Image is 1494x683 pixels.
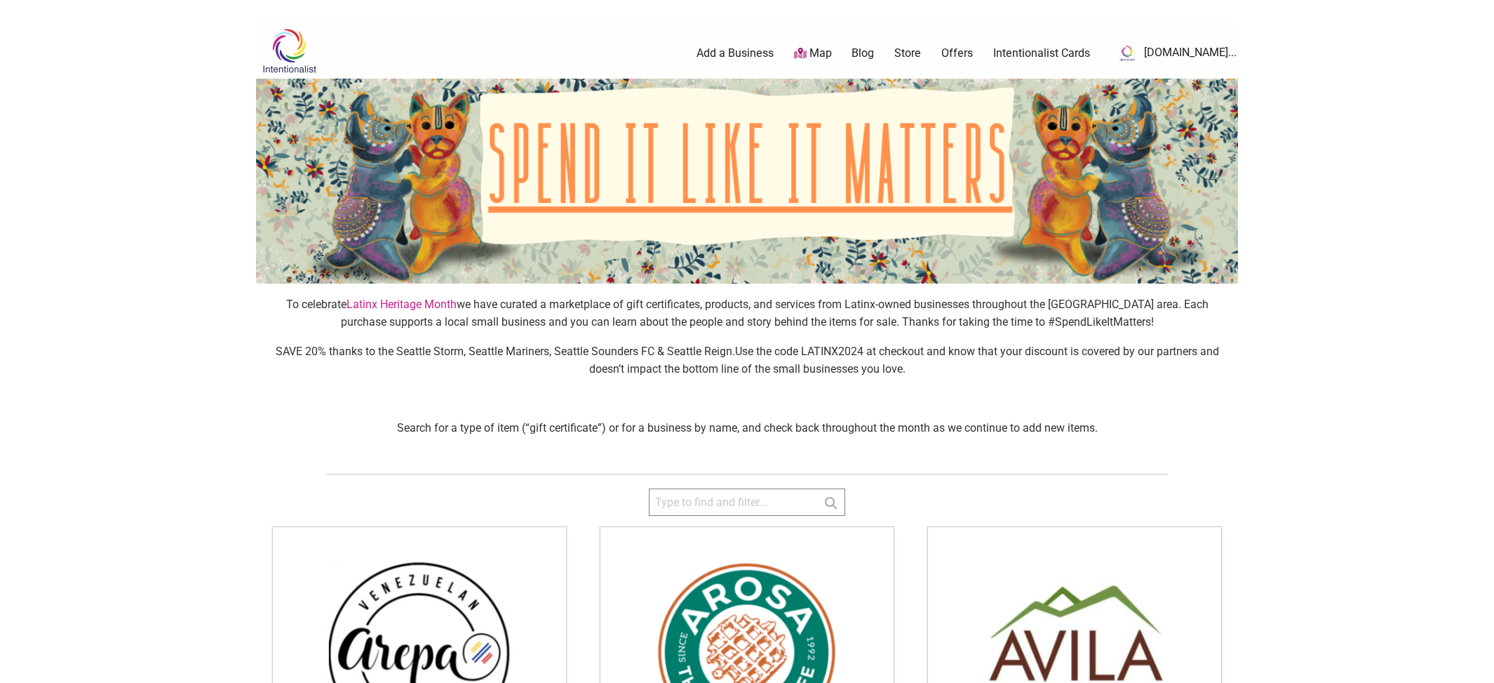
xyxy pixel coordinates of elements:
a: Intentionalist Cards [993,46,1090,61]
a: [DOMAIN_NAME]... [1110,41,1237,66]
span: SAVE 20% thanks to the Seattle Storm, Seattle Mariners, Seattle Sounders FC & Seattle Reign. [276,345,735,358]
img: sponsor logo [256,79,1238,284]
img: Intentionalist [256,28,323,74]
a: Blog [852,46,874,61]
a: Latinx Heritage Month [346,298,457,311]
a: Add a Business [696,46,774,61]
p: Search for a type of item (“gift certificate”) or for a business by name, and check back througho... [268,419,1226,437]
span: Use the code LATINX2024 at checkout and know that your discount is covered by our partners and do... [589,345,1219,376]
a: Store [894,46,921,61]
a: Map [794,46,832,62]
p: To celebrate we have curated a marketplace of gift certificates, products, and services from Lati... [268,296,1226,331]
a: Offers [941,46,973,61]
